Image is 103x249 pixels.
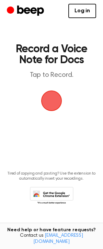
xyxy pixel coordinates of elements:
p: Tired of copying and pasting? Use the extension to automatically insert your recordings. [5,171,98,181]
a: Beep [7,4,46,18]
img: Beep Logo [41,91,62,111]
h1: Record a Voice Note for Docs [12,44,91,66]
span: Contact us [4,233,99,245]
p: Tap to Record. [12,71,91,80]
a: [EMAIL_ADDRESS][DOMAIN_NAME] [33,233,83,244]
a: Log in [68,4,96,18]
